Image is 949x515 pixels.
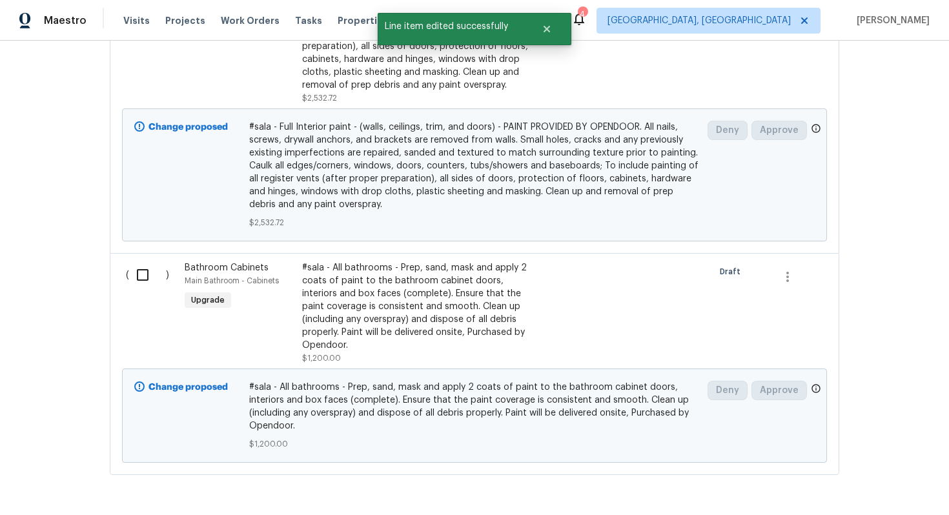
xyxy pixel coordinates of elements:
span: Properties [338,14,388,27]
div: ( ) [122,257,181,369]
button: Deny [708,381,748,400]
span: #sala - Full Interior paint - (walls, ceilings, trim, and doors) - PAINT PROVIDED BY OPENDOOR. Al... [249,121,700,211]
span: $1,200.00 [249,438,700,450]
button: Approve [751,121,807,140]
span: [GEOGRAPHIC_DATA], [GEOGRAPHIC_DATA] [607,14,791,27]
span: Bathroom Cabinets [185,263,269,272]
span: $2,532.72 [249,216,700,229]
button: Approve [751,381,807,400]
div: 4 [578,8,587,21]
span: Main Bathroom - Cabinets [185,277,279,285]
span: #sala - All bathrooms - Prep, sand, mask and apply 2 coats of paint to the bathroom cabinet doors... [249,381,700,432]
b: Change proposed [148,383,228,392]
button: Deny [708,121,748,140]
span: Visits [123,14,150,27]
span: Line item edited successfully [378,13,526,40]
span: Maestro [44,14,87,27]
span: Only a market manager or an area construction manager can approve [811,123,821,137]
span: [PERSON_NAME] [852,14,930,27]
span: Projects [165,14,205,27]
button: Close [526,16,568,42]
b: Change proposed [148,123,228,132]
span: $2,532.72 [302,94,337,102]
span: Work Orders [221,14,280,27]
span: Only a market manager or an area construction manager can approve [811,383,821,397]
span: Draft [720,265,746,278]
span: Upgrade [186,294,230,307]
span: $1,200.00 [302,354,341,362]
div: #sala - All bathrooms - Prep, sand, mask and apply 2 coats of paint to the bathroom cabinet doors... [302,261,529,352]
span: Tasks [295,16,322,25]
